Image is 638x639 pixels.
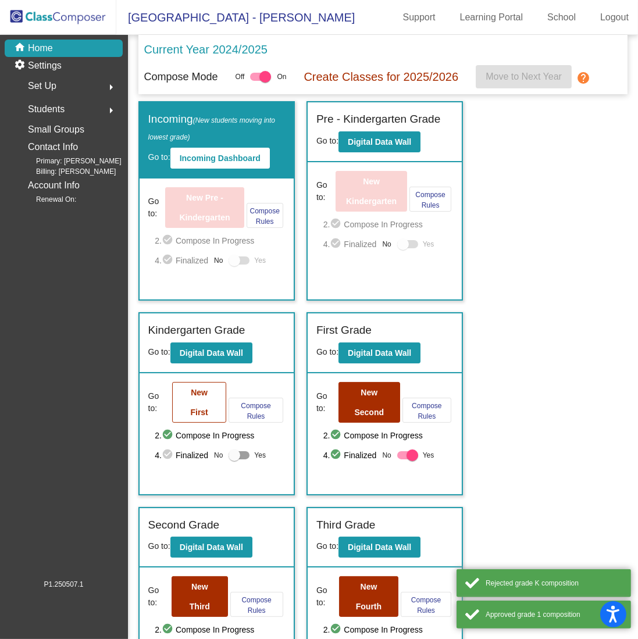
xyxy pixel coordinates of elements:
span: 2. Compose In Progress [155,234,285,248]
p: Home [28,41,53,55]
label: Second Grade [148,517,220,534]
p: Current Year 2024/2025 [144,41,268,58]
span: 2. Compose In Progress [323,623,454,637]
span: 4. Finalized [323,448,377,462]
mat-icon: check_circle [330,237,344,251]
span: Go to: [148,347,170,356]
span: Renewal On: [17,194,76,205]
span: No [382,450,391,460]
b: New Kindergarten [346,177,397,206]
span: 4. Finalized [155,254,208,267]
b: Digital Data Wall [348,348,411,358]
mat-icon: check_circle [330,448,344,462]
button: New First [172,382,227,423]
p: Create Classes for 2025/2026 [304,68,458,85]
span: No [214,450,223,460]
button: Digital Data Wall [170,342,252,363]
span: 4. Finalized [155,448,208,462]
div: Rejected grade K composition [486,578,622,588]
label: First Grade [316,322,372,339]
p: Account Info [28,177,80,194]
button: Compose Rules [409,187,451,212]
button: Digital Data Wall [338,131,420,152]
button: New Second [338,382,400,423]
mat-icon: check_circle [330,623,344,637]
b: Digital Data Wall [180,348,243,358]
p: Contact Info [28,139,78,155]
p: Settings [28,59,62,73]
span: Go to: [316,179,333,204]
span: Students [28,101,65,117]
b: New First [190,388,208,417]
span: Move to Next Year [486,72,562,81]
mat-icon: settings [14,59,28,73]
mat-icon: check_circle [162,254,176,267]
button: New Kindergarten [336,171,407,212]
button: Incoming Dashboard [170,148,270,169]
span: Go to: [148,390,170,415]
mat-icon: arrow_right [104,80,118,94]
a: School [538,8,585,27]
mat-icon: check_circle [330,429,344,442]
button: Digital Data Wall [338,537,420,558]
span: Go to: [148,584,169,609]
span: 2. Compose In Progress [323,429,454,442]
span: Primary: [PERSON_NAME] [17,156,122,166]
span: No [382,239,391,249]
span: [GEOGRAPHIC_DATA] - [PERSON_NAME] [116,8,355,27]
mat-icon: home [14,41,28,55]
mat-icon: check_circle [162,448,176,462]
span: Set Up [28,78,56,94]
button: Move to Next Year [476,65,572,88]
span: Yes [423,448,434,462]
span: (New students moving into lowest grade) [148,116,276,141]
span: Go to: [316,136,338,145]
button: Digital Data Wall [338,342,420,363]
b: New Fourth [356,582,382,611]
span: Yes [254,448,266,462]
div: Approved grade 1 composition [486,609,622,620]
mat-icon: arrow_right [104,103,118,117]
p: Small Groups [28,122,84,138]
span: Go to: [148,152,170,162]
b: New Third [190,582,210,611]
span: 2. Compose In Progress [155,429,285,442]
mat-icon: check_circle [162,429,176,442]
span: On [277,72,286,82]
p: Compose Mode [144,69,218,85]
span: Off [236,72,245,82]
b: Digital Data Wall [348,542,411,552]
span: Yes [423,237,434,251]
button: Digital Data Wall [170,537,252,558]
span: Billing: [PERSON_NAME] [17,166,116,177]
a: Logout [591,8,638,27]
label: Incoming [148,111,285,144]
button: Compose Rules [401,592,451,617]
span: Yes [254,254,266,267]
span: Go to: [148,541,170,551]
span: 2. Compose In Progress [323,217,454,231]
button: Compose Rules [247,203,283,228]
button: Compose Rules [402,398,451,423]
b: New Pre - Kindergarten [179,193,230,222]
button: Compose Rules [230,592,283,617]
span: 2. Compose In Progress [155,623,285,637]
span: Go to: [316,541,338,551]
button: New Fourth [339,576,398,617]
a: Support [394,8,445,27]
label: Kindergarten Grade [148,322,245,339]
mat-icon: help [576,71,590,85]
mat-icon: check_circle [162,623,176,637]
span: Go to: [316,584,337,609]
b: New Second [354,388,384,417]
span: Go to: [316,390,336,415]
mat-icon: check_circle [162,234,176,248]
b: Digital Data Wall [348,137,411,147]
button: New Pre - Kindergarten [165,187,244,228]
label: Pre - Kindergarten Grade [316,111,440,128]
button: New Third [172,576,228,617]
mat-icon: check_circle [330,217,344,231]
span: Go to: [148,195,163,220]
span: 4. Finalized [323,237,377,251]
button: Compose Rules [229,398,283,423]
